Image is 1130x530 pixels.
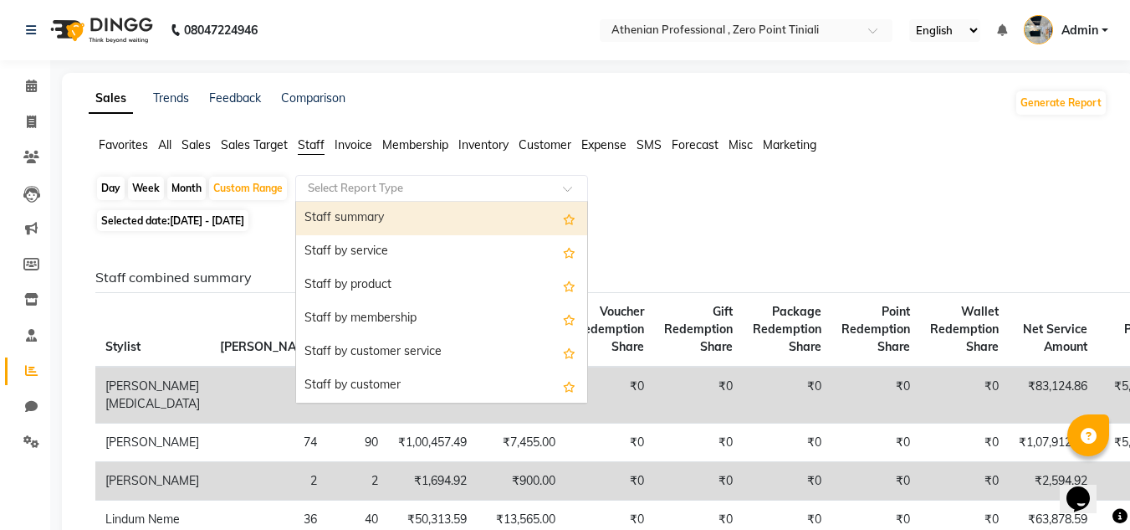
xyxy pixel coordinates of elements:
[729,137,753,152] span: Misc
[477,462,565,501] td: ₹900.00
[184,7,258,54] b: 08047224946
[382,137,448,152] span: Membership
[167,177,206,200] div: Month
[327,424,388,462] td: 90
[831,424,920,462] td: ₹0
[1016,91,1106,115] button: Generate Report
[220,339,317,354] span: [PERSON_NAME]
[654,424,743,462] td: ₹0
[581,137,626,152] span: Expense
[388,462,477,501] td: ₹1,694.92
[182,137,211,152] span: Sales
[296,302,587,336] div: Staff by membership
[563,342,575,363] span: Add this report to Favorites List
[209,90,261,105] a: Feedback
[327,462,388,501] td: 2
[563,376,575,396] span: Add this report to Favorites List
[43,7,157,54] img: logo
[97,177,125,200] div: Day
[281,90,345,105] a: Comparison
[298,137,325,152] span: Staff
[743,367,831,424] td: ₹0
[170,214,244,227] span: [DATE] - [DATE]
[95,424,210,462] td: [PERSON_NAME]
[763,137,816,152] span: Marketing
[95,270,1094,286] h6: Staff combined summary
[920,424,1009,462] td: ₹0
[565,424,654,462] td: ₹0
[1023,322,1087,354] span: Net Service Amount
[388,424,477,462] td: ₹1,00,457.49
[1009,367,1097,424] td: ₹83,124.86
[672,137,718,152] span: Forecast
[920,462,1009,501] td: ₹0
[831,367,920,424] td: ₹0
[664,304,733,354] span: Gift Redemption Share
[565,367,654,424] td: ₹0
[930,304,999,354] span: Wallet Redemption Share
[153,90,189,105] a: Trends
[95,462,210,501] td: [PERSON_NAME]
[99,137,148,152] span: Favorites
[95,367,210,424] td: [PERSON_NAME][MEDICAL_DATA]
[210,462,327,501] td: 2
[210,424,327,462] td: 74
[654,367,743,424] td: ₹0
[296,336,587,369] div: Staff by customer service
[209,177,287,200] div: Custom Range
[565,462,654,501] td: ₹0
[158,137,171,152] span: All
[296,269,587,302] div: Staff by product
[920,367,1009,424] td: ₹0
[296,202,587,235] div: Staff summary
[563,242,575,262] span: Add this report to Favorites List
[97,210,248,231] span: Selected date:
[841,304,910,354] span: Point Redemption Share
[519,137,571,152] span: Customer
[458,137,509,152] span: Inventory
[831,462,920,501] td: ₹0
[1024,15,1053,44] img: Admin
[210,367,327,424] td: 67
[477,424,565,462] td: ₹7,455.00
[296,369,587,403] div: Staff by customer
[1060,463,1113,513] iframe: chat widget
[637,137,662,152] span: SMS
[563,208,575,229] span: Add this report to Favorites List
[1009,424,1097,462] td: ₹1,07,912.49
[1061,22,1098,39] span: Admin
[335,137,372,152] span: Invoice
[743,462,831,501] td: ₹0
[743,424,831,462] td: ₹0
[105,339,141,354] span: Stylist
[563,275,575,296] span: Add this report to Favorites List
[89,84,133,114] a: Sales
[753,304,821,354] span: Package Redemption Share
[295,201,588,404] ng-dropdown-panel: Options list
[296,235,587,269] div: Staff by service
[221,137,288,152] span: Sales Target
[575,304,644,354] span: Voucher Redemption Share
[1009,462,1097,501] td: ₹2,594.92
[563,309,575,329] span: Add this report to Favorites List
[654,462,743,501] td: ₹0
[128,177,164,200] div: Week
